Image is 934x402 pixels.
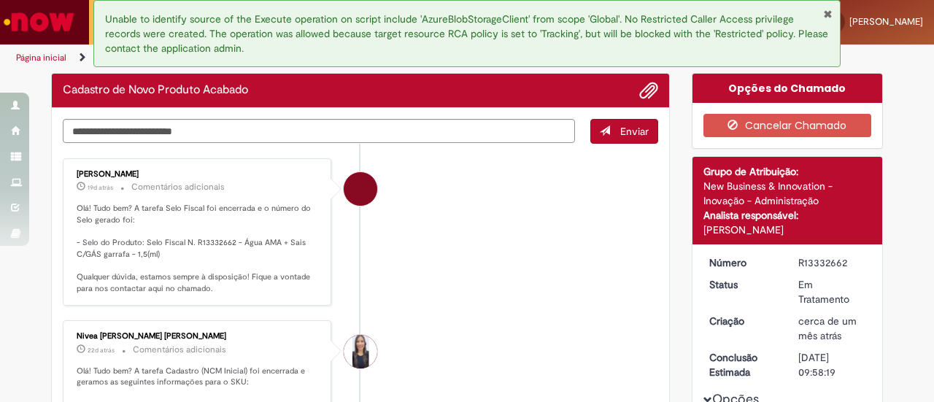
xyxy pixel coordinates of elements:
img: ServiceNow [1,7,77,36]
textarea: Digite sua mensagem aqui... [63,119,575,143]
div: Nivea [PERSON_NAME] [PERSON_NAME] [77,332,320,341]
h2: Cadastro de Novo Produto Acabado Histórico de tíquete [63,84,248,97]
div: 29/07/2025 11:22:22 [798,314,866,343]
span: 22d atrás [88,346,115,355]
span: Enviar [620,125,649,138]
dt: Conclusão Estimada [698,350,788,379]
div: Em Tratamento [798,277,866,306]
div: Grupo de Atribuição: [703,164,872,179]
span: cerca de um mês atrás [798,314,857,342]
div: New Business & Innovation - Inovação - Administração [703,179,872,208]
div: [PERSON_NAME] [703,223,872,237]
small: Comentários adicionais [131,181,225,193]
div: [DATE] 09:58:19 [798,350,866,379]
span: 19d atrás [88,183,113,192]
time: 11/08/2025 09:54:48 [88,183,113,192]
button: Fechar Notificação [823,8,833,20]
dt: Criação [698,314,788,328]
button: Cancelar Chamado [703,114,872,137]
small: Comentários adicionais [133,344,226,356]
time: 29/07/2025 11:22:22 [798,314,857,342]
button: Enviar [590,119,658,144]
span: [PERSON_NAME] [849,15,923,28]
ul: Trilhas de página [11,45,611,71]
div: Analista responsável: [703,208,872,223]
dt: Status [698,277,788,292]
span: Unable to identify source of the Execute operation on script include 'AzureBlobStorageClient' fro... [105,12,828,55]
p: Olá! Tudo bem? A tarefa Selo Fiscal foi encerrada e o número do Selo gerado foi: - Selo do Produt... [77,203,320,295]
div: [PERSON_NAME] [77,170,320,179]
dt: Número [698,255,788,270]
a: Página inicial [16,52,66,63]
div: R13332662 [798,255,866,270]
button: Adicionar anexos [639,81,658,100]
div: Marilia Estela Vasconcelos De Castro [344,172,377,206]
div: Opções do Chamado [692,74,883,103]
time: 08/08/2025 09:59:30 [88,346,115,355]
div: Nivea Borges Menezes [344,335,377,368]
